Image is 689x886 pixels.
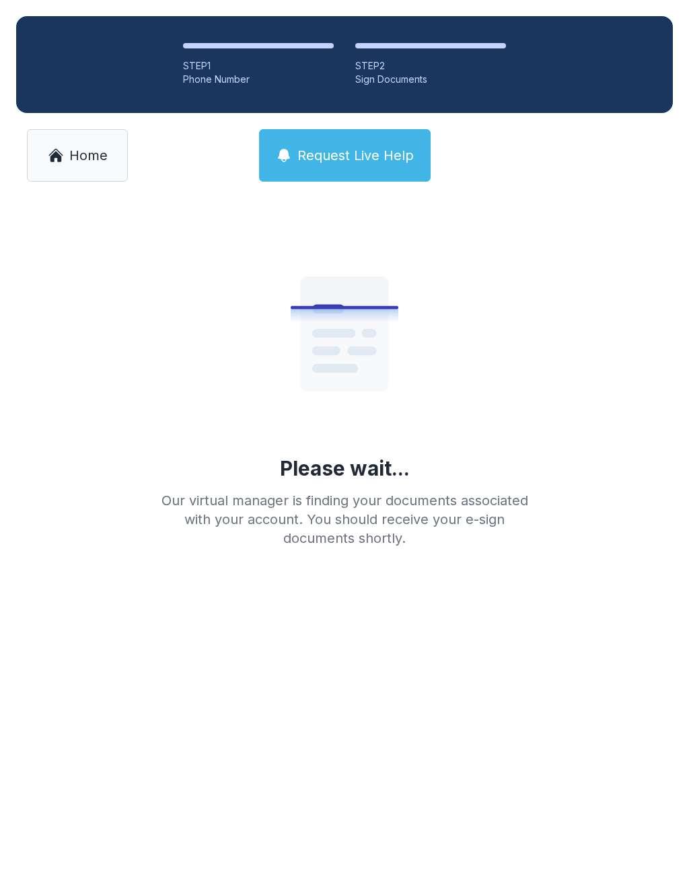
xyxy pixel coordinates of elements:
div: STEP 2 [355,59,506,73]
div: Phone Number [183,73,334,86]
div: Our virtual manager is finding your documents associated with your account. You should receive yo... [151,491,538,548]
div: Please wait... [280,456,410,480]
span: Home [69,146,108,165]
div: STEP 1 [183,59,334,73]
span: Request Live Help [297,146,414,165]
div: Sign Documents [355,73,506,86]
